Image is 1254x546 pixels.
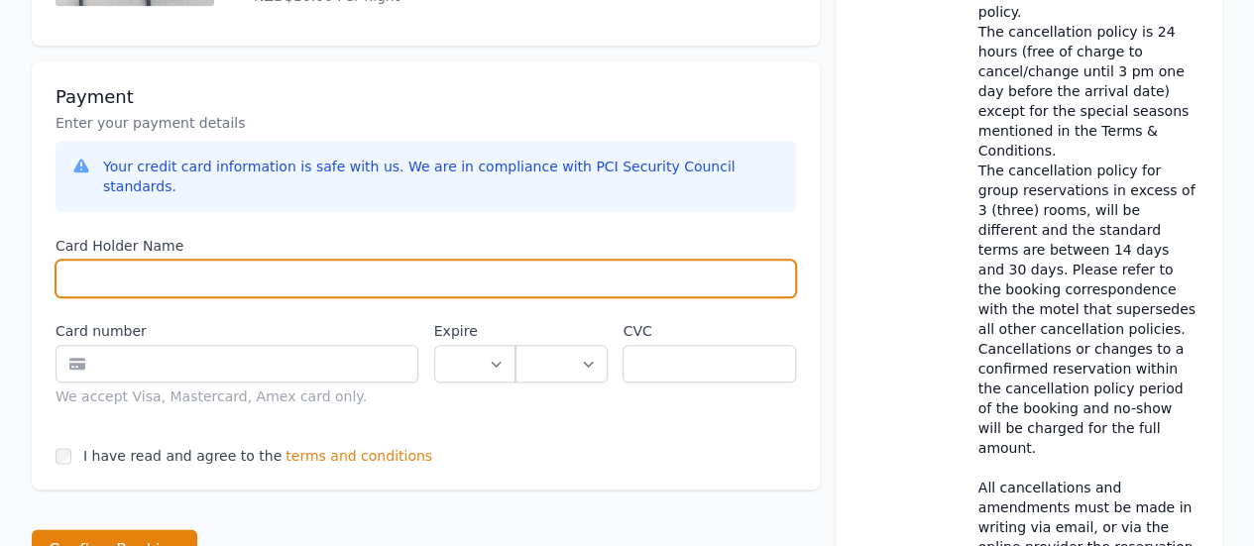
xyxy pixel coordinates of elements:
[56,113,796,133] p: Enter your payment details
[56,236,796,256] label: Card Holder Name
[83,448,282,464] label: I have read and agree to the
[103,157,780,196] div: Your credit card information is safe with us. We are in compliance with PCI Security Council stan...
[56,85,796,109] h3: Payment
[434,321,515,341] label: Expire
[285,446,432,466] span: terms and conditions
[515,321,608,341] label: .
[56,386,418,406] div: We accept Visa, Mastercard, Amex card only.
[56,321,418,341] label: Card number
[623,321,796,341] label: CVC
